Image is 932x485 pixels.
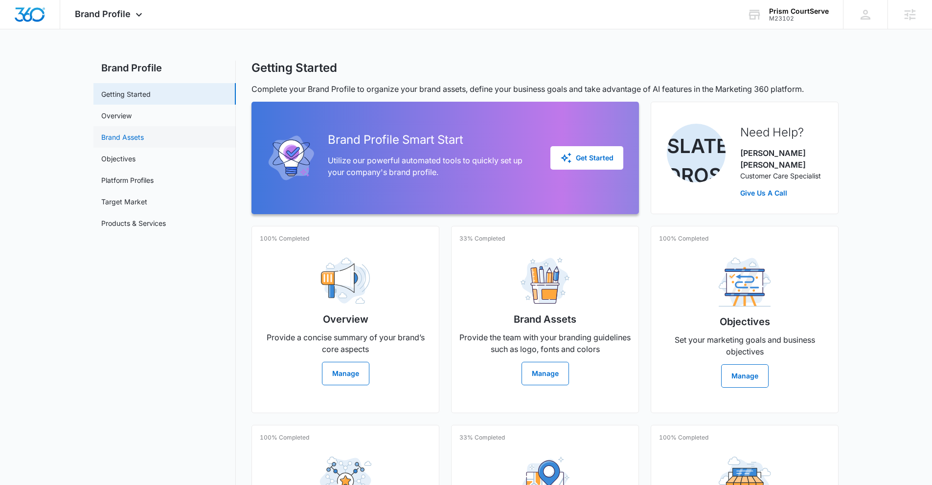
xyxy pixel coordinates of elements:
[101,175,154,185] a: Platform Profiles
[721,364,769,388] button: Manage
[659,334,830,357] p: Set your marketing goals and business objectives
[260,234,309,243] p: 100% Completed
[260,433,309,442] p: 100% Completed
[459,331,631,355] p: Provide the team with your branding guidelines such as logo, fonts and colors
[101,132,144,142] a: Brand Assets
[101,110,132,121] a: Overview
[720,314,770,329] h2: Objectives
[740,124,822,141] h2: Need Help?
[550,146,623,170] button: Get Started
[659,234,708,243] p: 100% Completed
[769,15,829,22] div: account id
[451,226,639,413] a: 33% CompletedBrand AssetsProvide the team with your branding guidelines such as logo, fonts and c...
[101,154,136,164] a: Objectives
[75,9,131,19] span: Brand Profile
[514,312,576,327] h2: Brand Assets
[651,226,839,413] a: 100% CompletedObjectivesSet your marketing goals and business objectivesManage
[659,433,708,442] p: 100% Completed
[459,234,505,243] p: 33% Completed
[93,61,236,75] h2: Brand Profile
[101,218,166,228] a: Products & Services
[459,433,505,442] p: 33% Completed
[328,154,535,178] p: Utilize our powerful automated tools to quickly set up your company's brand profile.
[251,83,839,95] p: Complete your Brand Profile to organize your brand assets, define your business goals and take ad...
[522,362,569,385] button: Manage
[251,61,337,75] h1: Getting Started
[560,152,614,164] div: Get Started
[328,131,535,149] h2: Brand Profile Smart Start
[322,362,369,385] button: Manage
[740,171,822,181] p: Customer Care Specialist
[101,89,151,99] a: Getting Started
[323,312,368,327] h2: Overview
[667,124,726,182] img: Slater Drost
[769,7,829,15] div: account name
[251,226,439,413] a: 100% CompletedOverviewProvide a concise summary of your brand’s core aspectsManage
[260,331,431,355] p: Provide a concise summary of your brand’s core aspects
[101,197,147,207] a: Target Market
[740,147,822,171] p: [PERSON_NAME] [PERSON_NAME]
[740,188,822,198] a: Give Us A Call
